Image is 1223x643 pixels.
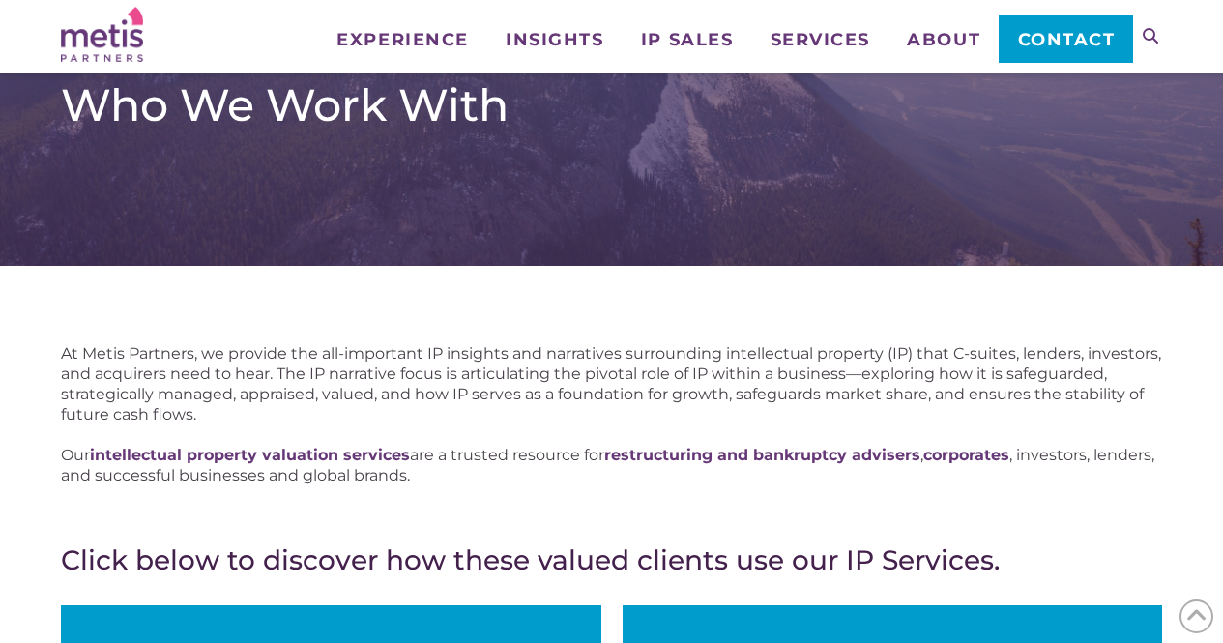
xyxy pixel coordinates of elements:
span: Contact [1018,31,1116,48]
span: Back to Top [1179,599,1213,633]
img: Metis Partners [61,7,143,62]
p: Our are a trusted resource for , , investors, lenders, and successful businesses and global brands. [61,445,1162,485]
a: intellectual property valuation services [90,446,410,464]
p: At Metis Partners, we provide the all-important IP insights and narratives surrounding intellectu... [61,343,1162,424]
h3: Click below to discover how these valued clients use our IP Services. [61,543,1162,576]
span: IP Sales [641,31,733,48]
span: Services [771,31,870,48]
h1: Who We Work With [61,78,1162,132]
a: Contact [999,15,1133,63]
span: Experience [336,31,468,48]
span: About [907,31,980,48]
a: restructuring and bankruptcy advisers [604,446,920,464]
a: corporates [923,446,1009,464]
span: Insights [506,31,603,48]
